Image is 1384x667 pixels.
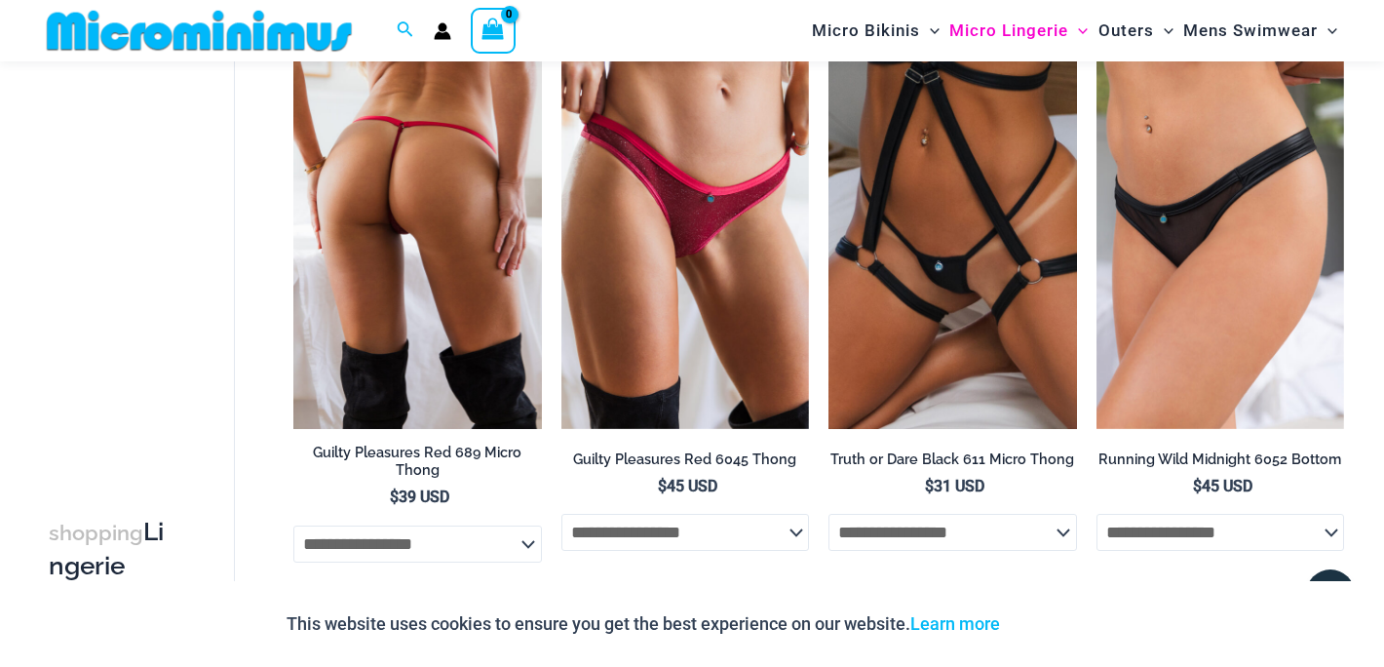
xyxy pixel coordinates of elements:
nav: Site Navigation [804,3,1345,59]
img: Guilty Pleasures Red 6045 Thong 01 [561,57,810,429]
span: shopping [49,521,143,545]
span: $ [1193,477,1202,495]
img: MM SHOP LOGO FLAT [39,9,360,53]
span: $ [925,477,934,495]
span: Menu Toggle [920,6,940,56]
button: Accept [1015,601,1097,647]
span: Menu Toggle [1068,6,1088,56]
bdi: 45 USD [658,477,717,495]
a: Truth or Dare Black Micro 02Truth or Dare Black 1905 Bodysuit 611 Micro 12Truth or Dare Black 190... [828,57,1077,429]
a: Guilty Pleasures Red 689 Micro 01Guilty Pleasures Red 689 Micro 02Guilty Pleasures Red 689 Micro 02 [293,57,542,429]
img: Truth or Dare Black Micro 02 [828,57,1077,429]
span: Outers [1098,6,1154,56]
bdi: 39 USD [390,488,449,506]
bdi: 31 USD [925,477,984,495]
img: Guilty Pleasures Red 689 Micro 02 [293,57,542,429]
h2: Guilty Pleasures Red 6045 Thong [561,451,810,469]
span: Menu Toggle [1318,6,1337,56]
img: Running Wild Midnight 6052 Bottom 01 [1096,57,1345,429]
a: Learn more [910,613,1000,634]
span: Menu Toggle [1154,6,1173,56]
a: Guilty Pleasures Red 6045 Thong [561,451,810,476]
a: Running Wild Midnight 6052 Bottom [1096,451,1345,476]
p: This website uses cookies to ensure you get the best experience on our website. [287,609,1000,639]
a: Guilty Pleasures Red 689 Micro Thong [293,444,542,488]
a: Mens SwimwearMenu ToggleMenu Toggle [1178,6,1342,56]
a: Micro LingerieMenu ToggleMenu Toggle [944,6,1093,56]
a: Guilty Pleasures Red 6045 Thong 01Guilty Pleasures Red 6045 Thong 02Guilty Pleasures Red 6045 Tho... [561,57,810,429]
iframe: TrustedSite Certified [49,65,224,455]
a: View Shopping Cart, empty [471,8,516,53]
span: Mens Swimwear [1183,6,1318,56]
span: Micro Lingerie [949,6,1068,56]
span: $ [658,477,667,495]
a: Truth or Dare Black 611 Micro Thong [828,451,1077,476]
span: Micro Bikinis [812,6,920,56]
h2: Guilty Pleasures Red 689 Micro Thong [293,444,542,480]
a: OutersMenu ToggleMenu Toggle [1094,6,1178,56]
span: $ [390,488,399,506]
a: Search icon link [397,19,414,43]
h3: Lingerie Thongs [49,516,166,615]
h2: Truth or Dare Black 611 Micro Thong [828,451,1077,469]
a: Running Wild Midnight 6052 Bottom 01Running Wild Midnight 1052 Top 6052 Bottom 05Running Wild Mid... [1096,57,1345,429]
a: Account icon link [434,22,451,40]
bdi: 45 USD [1193,477,1252,495]
a: Micro BikinisMenu ToggleMenu Toggle [807,6,944,56]
h2: Running Wild Midnight 6052 Bottom [1096,451,1345,469]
